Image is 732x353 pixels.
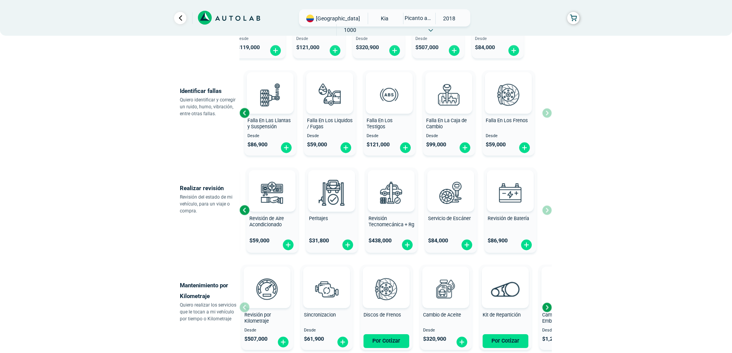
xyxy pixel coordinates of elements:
[541,302,553,313] div: Next slide
[246,167,298,253] button: Revisión de Aire Acondicionado $59,000
[244,312,271,324] span: Revisión por Kilometraje
[415,36,461,41] span: Desde
[247,134,293,139] span: Desde
[423,328,469,333] span: Desde
[296,44,319,51] span: $ 121,000
[304,336,324,342] span: $ 61,900
[508,45,520,56] img: fi_plus-circle2.svg
[174,12,186,24] a: Ir al paso anterior
[239,107,250,119] div: Previous slide
[360,265,412,350] button: Discos de Frenos Por Cotizar
[255,176,289,209] img: aire_acondicionado-v3.svg
[307,118,353,130] span: Falla En Los Liquidos / Fugas
[428,237,448,244] span: $ 84,000
[375,268,398,291] img: AD0BCuuxAAAAAElFTkSuQmCC
[439,172,462,195] img: AD0BCuuxAAAAAElFTkSuQmCC
[337,24,364,36] span: 1000
[461,239,473,251] img: fi_plus-circle2.svg
[315,176,349,209] img: peritaje-v3.svg
[374,176,408,209] img: revision_tecno_mecanica-v3.svg
[364,312,401,318] span: Discos de Frenos
[241,265,293,350] button: Revisión por Kilometraje Desde $507,000
[415,44,438,51] span: $ 507,000
[304,328,350,333] span: Desde
[483,70,534,156] button: Falla En Los Frenos Desde $59,000
[426,134,472,139] span: Desde
[428,215,471,221] span: Servicio de Escáner
[247,141,267,148] span: $ 86,900
[304,70,356,156] button: Falla En Los Liquidos / Fugas Desde $59,000
[429,272,463,306] img: cambio_de_aceite-v3.svg
[310,272,344,306] img: sincronizacion-v3.svg
[309,215,328,221] span: Peritajes
[244,328,290,333] span: Desde
[542,336,570,342] span: $ 1,280,000
[259,74,282,97] img: AD0BCuuxAAAAAElFTkSuQmCC
[486,141,506,148] span: $ 59,000
[340,142,352,154] img: fi_plus-circle2.svg
[499,172,522,195] img: AD0BCuuxAAAAAElFTkSuQmCC
[307,141,327,148] span: $ 59,000
[401,239,413,251] img: fi_plus-circle2.svg
[316,15,360,22] span: [GEOGRAPHIC_DATA]
[483,334,528,348] button: Por Cotizar
[318,74,341,97] img: AD0BCuuxAAAAAElFTkSuQmCC
[369,272,403,306] img: frenos2-v3.svg
[539,265,591,350] button: Cambio de Kit de Embrague Desde $1,280,000
[388,45,401,56] img: fi_plus-circle2.svg
[483,312,521,318] span: Kit de Repartición
[306,15,314,22] img: Flag of COLOMBIA
[423,312,461,318] span: Cambio de Aceite
[548,272,582,306] img: kit_de_embrague-v3.svg
[432,78,466,111] img: diagnostic_caja-de-cambios-v3.svg
[497,74,520,97] img: AD0BCuuxAAAAAElFTkSuQmCC
[368,237,392,244] span: $ 438,000
[488,215,529,221] span: Revisión de Batería
[436,13,463,24] span: 2018
[313,78,347,111] img: diagnostic_gota-de-sangre-v3.svg
[486,134,531,139] span: Desde
[486,118,528,123] span: Falla En Los Frenos
[448,45,460,56] img: fi_plus-circle2.svg
[493,176,527,209] img: cambio_bateria-v3.svg
[244,70,296,156] button: Falla En Las Llantas y Suspensión Desde $86,900
[329,45,341,56] img: fi_plus-circle2.svg
[367,118,393,130] span: Falla En Los Testigos
[434,176,468,209] img: escaner-v3.svg
[491,78,525,111] img: diagnostic_disco-de-freno-v3.svg
[249,237,269,244] span: $ 59,000
[399,142,412,154] img: fi_plus-circle2.svg
[518,142,531,154] img: fi_plus-circle2.svg
[456,336,468,348] img: fi_plus-circle2.svg
[237,36,282,41] span: Desde
[420,265,472,350] button: Cambio de Aceite Desde $320,900
[250,272,284,306] img: revision_por_kilometraje-v3.svg
[269,45,282,56] img: fi_plus-circle2.svg
[315,268,338,291] img: AD0BCuuxAAAAAElFTkSuQmCC
[425,167,477,253] button: Servicio de Escáner $84,000
[253,78,287,111] img: diagnostic_suspension-v3.svg
[239,204,250,216] div: Previous slide
[261,172,284,195] img: AD0BCuuxAAAAAElFTkSuQmCC
[306,167,358,253] button: Peritajes $31,800
[542,312,579,324] span: Cambio de Kit de Embrague
[423,70,475,156] button: Falla En La Caja de Cambio Desde $99,000
[180,96,239,117] p: Quiero identificar y corregir un ruido, humo, vibración, entre otras fallas.
[475,44,495,51] span: $ 84,000
[256,268,279,291] img: AD0BCuuxAAAAAElFTkSuQmCC
[378,74,401,97] img: AD0BCuuxAAAAAElFTkSuQmCC
[494,268,517,291] img: AD0BCuuxAAAAAElFTkSuQmCC
[337,336,349,348] img: fi_plus-circle2.svg
[364,70,415,156] button: Falla En Los Testigos Desde $121,000
[434,268,457,291] img: AD0BCuuxAAAAAElFTkSuQmCC
[542,328,588,333] span: Desde
[282,239,294,251] img: fi_plus-circle2.svg
[249,215,284,228] span: Revisión de Aire Acondicionado
[180,86,239,96] p: Identificar fallas
[475,36,521,41] span: Desde
[356,36,402,41] span: Desde
[367,134,412,139] span: Desde
[301,265,353,350] button: Sincronizacion Desde $61,900
[304,312,336,318] span: Sincronizacion
[480,265,531,350] button: Kit de Repartición Por Cotizar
